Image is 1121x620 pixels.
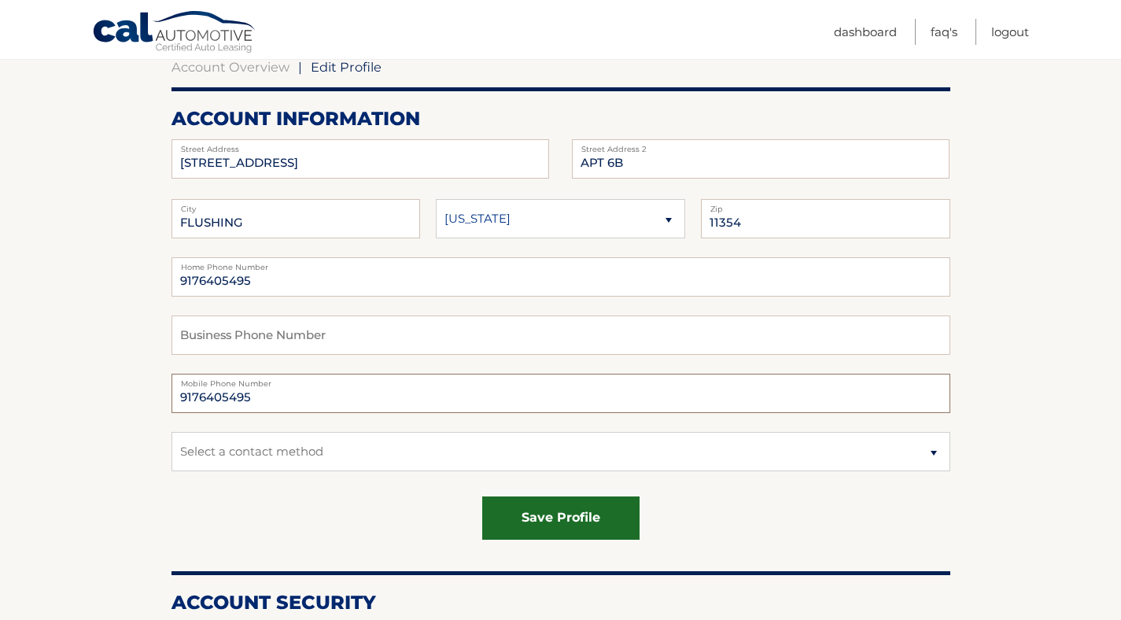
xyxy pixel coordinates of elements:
[834,19,897,45] a: Dashboard
[171,316,950,355] input: Business Phone Number
[171,374,950,386] label: Mobile Phone Number
[92,10,257,56] a: Cal Automotive
[171,199,421,212] label: City
[171,257,950,297] input: Home Phone Number
[171,107,950,131] h2: account information
[171,139,549,152] label: Street Address
[171,139,549,179] input: Street Address 2
[482,496,640,540] button: save profile
[298,59,302,75] span: |
[991,19,1029,45] a: Logout
[311,59,382,75] span: Edit Profile
[572,139,950,179] input: Street Address 2
[171,591,950,614] h2: Account Security
[931,19,957,45] a: FAQ's
[171,199,421,238] input: City
[572,139,950,152] label: Street Address 2
[701,199,950,212] label: Zip
[171,374,950,413] input: Mobile Phone Number
[171,59,289,75] a: Account Overview
[701,199,950,238] input: Zip
[171,257,950,270] label: Home Phone Number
